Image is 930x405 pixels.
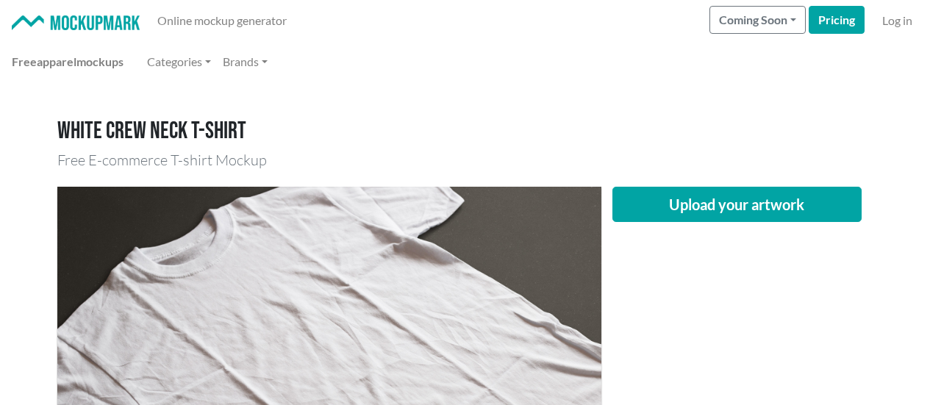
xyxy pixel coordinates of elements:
[709,6,806,34] button: Coming Soon
[612,187,862,222] button: Upload your artwork
[57,118,873,146] h1: White crew neck T-shirt
[876,6,918,35] a: Log in
[809,6,865,34] a: Pricing
[12,15,140,31] img: Mockup Mark
[6,47,129,76] a: Freeapparelmockups
[217,47,273,76] a: Brands
[57,151,873,169] h3: Free E-commerce T-shirt Mockup
[141,47,217,76] a: Categories
[37,54,76,68] span: apparel
[151,6,293,35] a: Online mockup generator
